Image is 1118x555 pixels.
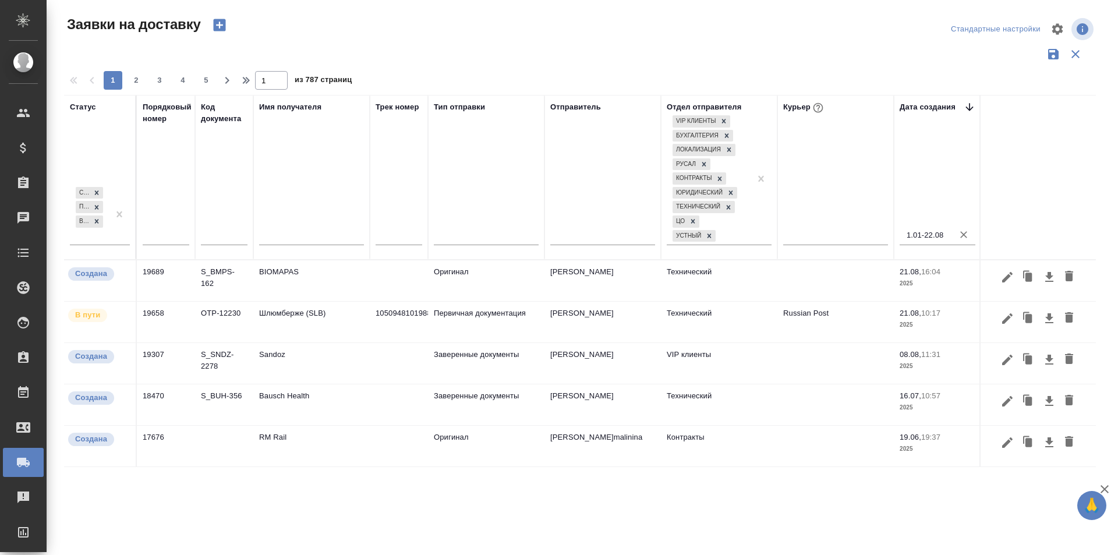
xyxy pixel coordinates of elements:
[75,214,104,229] div: Создана, Принята, В пути
[1042,43,1064,65] button: Сохранить фильтры
[67,266,130,282] div: Новая заявка, еще не передана в работу
[948,20,1043,38] div: split button
[174,71,192,90] button: 4
[428,384,544,425] td: Заверенные документы
[428,426,544,466] td: Оригинал
[1017,349,1039,371] button: Клонировать
[673,172,713,185] div: Контракты
[900,309,921,317] p: 21.08,
[75,433,107,445] p: Создана
[921,391,940,400] p: 10:57
[197,75,215,86] span: 5
[1039,266,1059,288] button: Скачать
[197,71,215,90] button: 5
[253,384,370,425] td: Bausch Health
[1039,307,1059,330] button: Скачать
[671,214,700,229] div: VIP клиенты, Бухгалтерия, Локализация, Русал, Контракты, Юридический, Технический, ЦО, Устный
[253,343,370,384] td: Sandoz
[671,129,734,143] div: VIP клиенты, Бухгалтерия, Локализация, Русал, Контракты, Юридический, Технический, ЦО, Устный
[671,200,736,214] div: VIP клиенты, Бухгалтерия, Локализация, Русал, Контракты, Юридический, Технический, ЦО, Устный
[75,186,104,200] div: Создана, Принята, В пути
[127,75,146,86] span: 2
[671,114,731,129] div: VIP клиенты, Бухгалтерия, Локализация, Русал, Контракты, Юридический, Технический, ЦО, Устный
[1059,349,1079,371] button: Удалить
[921,309,940,317] p: 10:17
[673,230,703,242] div: Устный
[673,130,720,142] div: Бухгалтерия
[1043,15,1071,43] span: Настроить таблицу
[667,101,741,113] div: Отдел отправителя
[195,343,253,384] td: S_SNDZ-2278
[76,215,90,228] div: В пути
[127,71,146,90] button: 2
[997,266,1017,288] button: Редактировать
[997,349,1017,371] button: Редактировать
[544,260,661,301] td: [PERSON_NAME]
[673,115,717,128] div: VIP клиенты
[673,144,723,156] div: Локализация
[900,319,975,331] p: 2025
[1017,266,1039,288] button: Клонировать
[75,200,104,214] div: Создана, Принята, В пути
[544,426,661,466] td: [PERSON_NAME]malinina
[137,302,195,342] td: 19658
[1059,266,1079,288] button: Удалить
[997,307,1017,330] button: Редактировать
[253,260,370,301] td: BIOMAPAS
[1059,390,1079,412] button: Удалить
[1082,493,1102,518] span: 🙏
[137,384,195,425] td: 18470
[921,267,940,276] p: 16:04
[195,302,253,342] td: OTP-12230
[434,101,485,113] div: Тип отправки
[143,101,192,125] div: Порядковый номер
[1064,43,1087,65] button: Сбросить фильтры
[671,229,717,243] div: VIP клиенты, Бухгалтерия, Локализация, Русал, Контракты, Юридический, Технический, ЦО, Устный
[661,260,777,301] td: Технический
[783,100,826,115] div: Курьер
[137,426,195,466] td: 17676
[67,390,130,406] div: Новая заявка, еще не передана в работу
[253,302,370,342] td: Шлюмберже (SLB)
[70,101,96,113] div: Статус
[1071,18,1096,40] span: Посмотреть информацию
[900,391,921,400] p: 16.07,
[661,302,777,342] td: Технический
[671,186,738,200] div: VIP клиенты, Бухгалтерия, Локализация, Русал, Контракты, Юридический, Технический, ЦО, Устный
[64,15,201,34] span: Заявки на доставку
[201,101,247,125] div: Код документа
[428,302,544,342] td: Первичная документация
[671,157,712,172] div: VIP клиенты, Бухгалтерия, Локализация, Русал, Контракты, Юридический, Технический, ЦО, Устный
[1017,307,1039,330] button: Клонировать
[76,201,90,213] div: Принята
[1059,432,1079,454] button: Удалить
[75,268,107,280] p: Создана
[67,307,130,323] div: Заявка принята в работу
[428,343,544,384] td: Заверенные документы
[811,100,826,115] button: При выборе курьера статус заявки автоматически поменяется на «Принята»
[428,260,544,301] td: Оригинал
[1039,390,1059,412] button: Скачать
[550,101,601,113] div: Отправитель
[76,187,90,199] div: Создана
[67,432,130,447] div: Новая заявка, еще не передана в работу
[206,15,233,35] button: Создать
[661,384,777,425] td: Технический
[900,433,921,441] p: 19.06,
[900,360,975,372] p: 2025
[370,302,428,342] td: 10509481019886
[150,71,169,90] button: 3
[673,215,687,228] div: ЦО
[661,343,777,384] td: VIP клиенты
[174,75,192,86] span: 4
[75,351,107,362] p: Создана
[777,302,894,342] td: Russian Post
[75,392,107,404] p: Создана
[1039,349,1059,371] button: Скачать
[900,443,975,455] p: 2025
[544,384,661,425] td: [PERSON_NAME]
[900,267,921,276] p: 21.08,
[259,101,321,113] div: Имя получателя
[1039,432,1059,454] button: Скачать
[900,101,956,113] div: Дата создания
